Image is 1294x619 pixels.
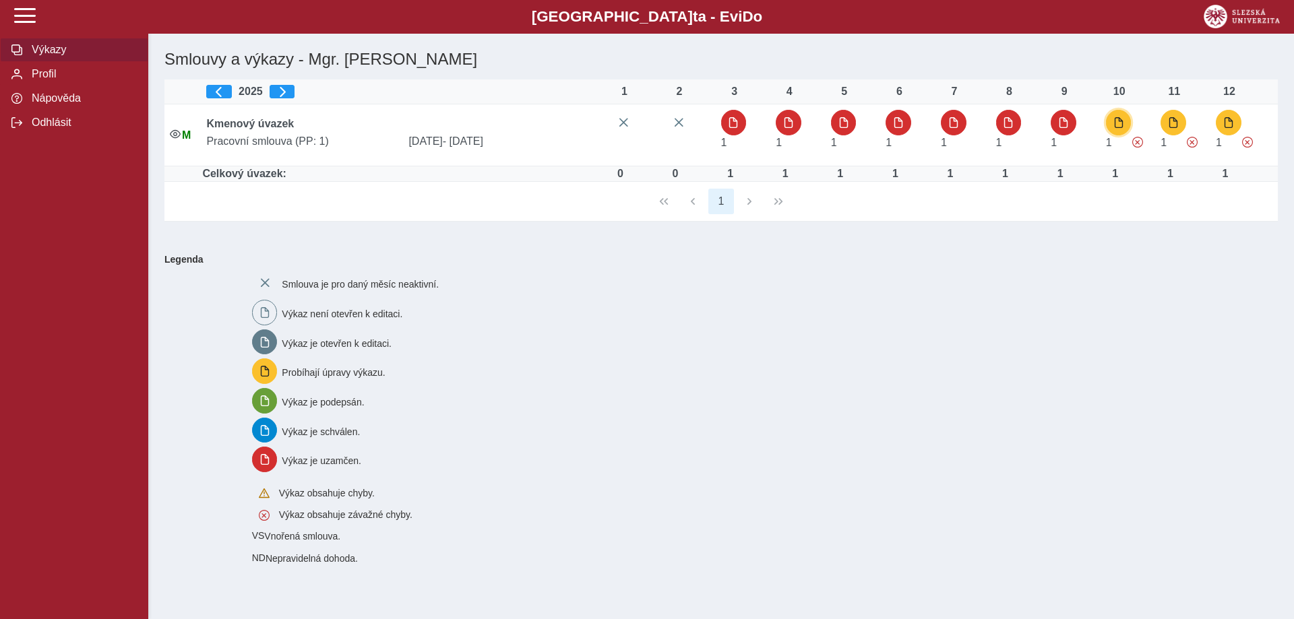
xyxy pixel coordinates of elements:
[831,86,858,98] div: 5
[1132,137,1143,148] span: Výkaz obsahuje závažné chyby.
[403,135,605,148] span: [DATE]
[201,166,605,182] td: Celkový úvazek:
[252,530,265,541] span: Smlouva vnořená do kmene
[1161,137,1167,148] span: Úvazek : 8 h / den. 40 h / týden.
[170,129,181,139] i: Smlouva je aktivní
[1216,86,1243,98] div: 12
[252,552,266,563] span: Smlouva vnořená do kmene
[721,137,727,148] span: Úvazek : 8 h / den. 40 h / týden.
[717,168,744,180] div: Úvazek : 8 h / den. 40 h / týden.
[886,137,892,148] span: Úvazek : 8 h / den. 40 h / týden.
[1161,86,1188,98] div: 11
[1106,86,1133,98] div: 10
[1157,168,1183,180] div: Úvazek : 8 h / den. 40 h / týden.
[662,168,689,180] div: Úvazek :
[776,86,803,98] div: 4
[1047,168,1074,180] div: Úvazek : 8 h / den. 40 h / týden.
[992,168,1019,180] div: Úvazek : 8 h / den. 40 h / týden.
[443,135,483,147] span: - [DATE]
[279,488,375,498] span: Výkaz obsahuje chyby.
[279,509,412,520] span: Výkaz obsahuje závažné chyby.
[721,86,748,98] div: 3
[882,168,908,180] div: Úvazek : 8 h / den. 40 h / týden.
[1216,137,1222,148] span: Úvazek : 8 h / den. 40 h / týden.
[831,137,837,148] span: Úvazek : 8 h / den. 40 h / týden.
[282,308,402,319] span: Výkaz není otevřen k editaci.
[996,137,1002,148] span: Úvazek : 8 h / den. 40 h / týden.
[206,118,294,129] b: Kmenový úvazek
[1051,86,1078,98] div: 9
[1102,168,1129,180] div: Úvazek : 8 h / den. 40 h / týden.
[611,86,638,98] div: 1
[201,135,403,148] span: Pracovní smlouva (PP: 1)
[607,168,634,180] div: Úvazek :
[282,397,364,408] span: Výkaz je podepsán.
[282,426,360,436] span: Výkaz je schválen.
[996,86,1023,98] div: 8
[941,86,968,98] div: 7
[28,44,137,56] span: Výkazy
[776,137,782,148] span: Úvazek : 8 h / den. 40 h / týden.
[282,337,392,348] span: Výkaz je otevřen k editaci.
[1204,5,1280,28] img: logo_web_su.png
[28,92,137,104] span: Nápověda
[266,553,358,564] span: Nepravidelná dohoda.
[937,168,964,180] div: Úvazek : 8 h / den. 40 h / týden.
[40,8,1254,26] b: [GEOGRAPHIC_DATA] a - Evi
[941,137,947,148] span: Úvazek : 8 h / den. 40 h / týden.
[1106,137,1112,148] span: Úvazek : 8 h / den. 40 h / týden.
[206,85,600,98] div: 2025
[886,86,913,98] div: 6
[827,168,854,180] div: Úvazek : 8 h / den. 40 h / týden.
[1242,137,1253,148] span: Výkaz obsahuje závažné chyby.
[28,117,137,129] span: Odhlásit
[28,68,137,80] span: Profil
[159,44,1096,74] h1: Smlouvy a výkazy - Mgr. [PERSON_NAME]
[282,455,361,466] span: Výkaz je uzamčen.
[708,189,734,214] button: 1
[182,129,191,141] span: Údaje souhlasí s údaji v Magionu
[1212,168,1239,180] div: Úvazek : 8 h / den. 40 h / týden.
[1051,137,1057,148] span: Úvazek : 8 h / den. 40 h / týden.
[282,367,385,378] span: Probíhají úpravy výkazu.
[753,8,763,25] span: o
[1187,137,1198,148] span: Výkaz obsahuje závažné chyby.
[264,531,340,542] span: Vnořená smlouva.
[159,249,1272,270] b: Legenda
[742,8,753,25] span: D
[693,8,698,25] span: t
[772,168,799,180] div: Úvazek : 8 h / den. 40 h / týden.
[666,86,693,98] div: 2
[282,279,439,290] span: Smlouva je pro daný měsíc neaktivní.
